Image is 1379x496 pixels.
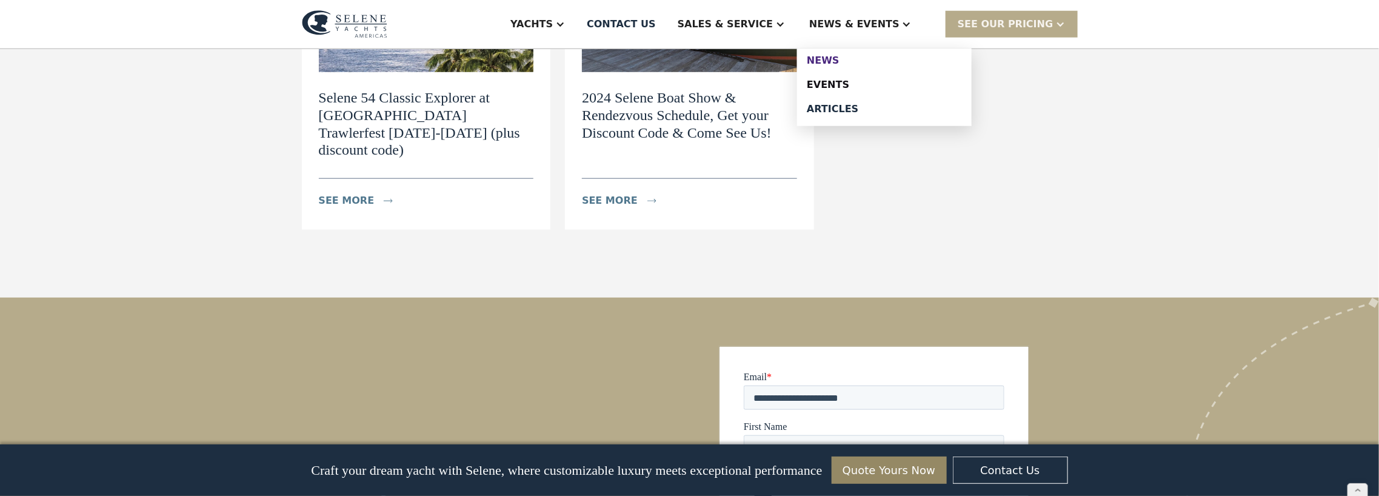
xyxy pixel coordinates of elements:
[582,89,797,141] h2: 2024 Selene Boat Show & Rendezvous Schedule, Get your Discount Code & Come See Us!
[678,17,773,32] div: Sales & Service
[384,199,393,203] img: icon
[807,104,962,114] div: Articles
[797,97,972,121] a: Articles
[582,193,638,208] div: see more
[946,11,1078,37] div: SEE Our Pricing
[319,193,375,208] div: see more
[797,73,972,97] a: Events
[807,80,962,90] div: Events
[797,49,972,126] nav: News & EVENTS
[302,10,387,38] img: logo
[797,49,972,73] a: News
[807,56,962,65] div: News
[311,463,822,478] p: Craft your dream yacht with Selene, where customizable luxury meets exceptional performance
[510,17,553,32] div: Yachts
[319,89,534,159] h2: Selene 54 Classic Explorer at [GEOGRAPHIC_DATA] Trawlerfest [DATE]-[DATE] (plus discount code)
[953,457,1068,484] a: Contact Us
[958,17,1053,32] div: SEE Our Pricing
[587,17,656,32] div: Contact US
[832,457,947,484] a: Quote Yours Now
[647,199,656,203] img: icon
[399,442,464,460] div: Newsletter
[809,17,900,32] div: News & EVENTS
